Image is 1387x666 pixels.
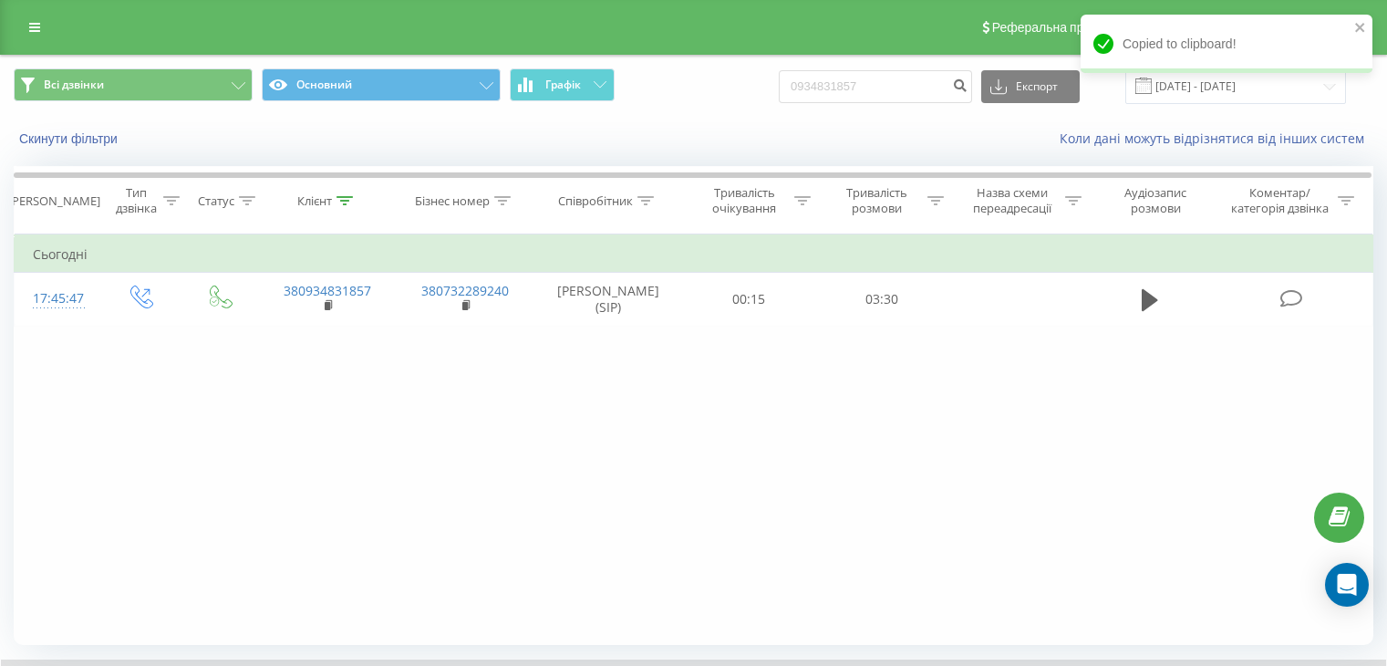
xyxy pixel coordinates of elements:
button: Графік [510,68,615,101]
div: Співробітник [558,193,633,209]
button: Всі дзвінки [14,68,253,101]
div: [PERSON_NAME] [8,193,100,209]
span: Графік [545,78,581,91]
td: Сьогодні [15,236,1373,273]
input: Пошук за номером [779,70,972,103]
td: [PERSON_NAME] (SIP) [534,273,683,326]
div: Open Intercom Messenger [1325,563,1369,607]
div: Copied to clipboard! [1081,15,1372,73]
div: Тривалість очікування [699,185,791,216]
span: Всі дзвінки [44,78,104,92]
div: Аудіозапис розмови [1102,185,1209,216]
div: Назва схеми переадресації [965,185,1061,216]
button: Основний [262,68,501,101]
a: 380732289240 [421,282,509,299]
button: Скинути фільтри [14,130,127,147]
div: Бізнес номер [415,193,490,209]
div: 17:45:47 [33,281,81,317]
div: Клієнт [297,193,332,209]
a: 380934831857 [284,282,371,299]
td: 03:30 [815,273,947,326]
a: Коли дані можуть відрізнятися вiд інших систем [1060,130,1373,147]
div: Статус [198,193,234,209]
button: close [1354,20,1367,37]
div: Тип дзвінка [115,185,158,216]
td: 00:15 [683,273,815,326]
div: Тривалість розмови [832,185,923,216]
div: Коментар/категорія дзвінка [1227,185,1333,216]
span: Реферальна програма [992,20,1126,35]
button: Експорт [981,70,1080,103]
